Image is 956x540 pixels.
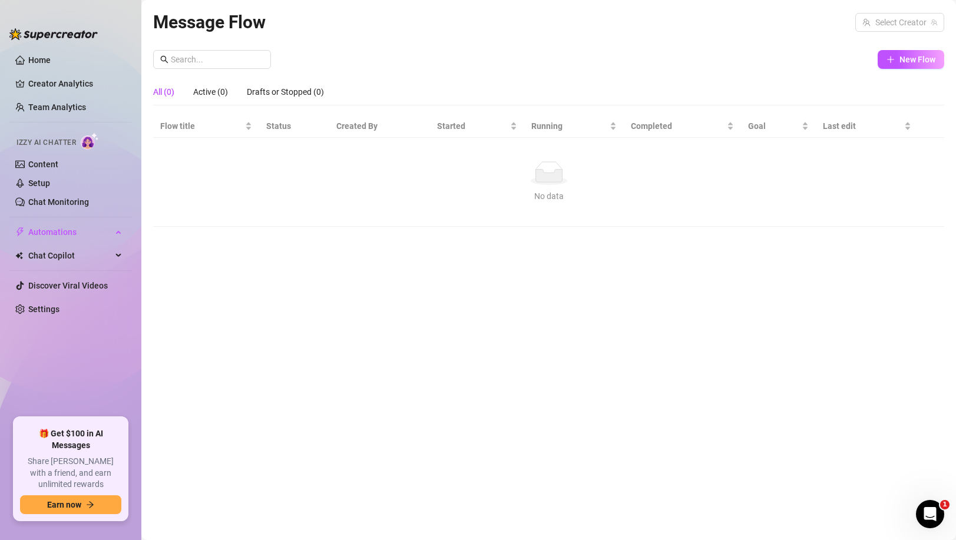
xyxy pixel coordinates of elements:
[28,304,59,314] a: Settings
[916,500,944,528] iframe: Intercom live chat
[816,115,918,138] th: Last edit
[47,500,81,509] span: Earn now
[437,120,508,132] span: Started
[28,102,86,112] a: Team Analytics
[524,115,624,138] th: Running
[28,74,123,93] a: Creator Analytics
[28,197,89,207] a: Chat Monitoring
[28,281,108,290] a: Discover Viral Videos
[15,251,23,260] img: Chat Copilot
[86,501,94,509] span: arrow-right
[886,55,895,64] span: plus
[20,428,121,451] span: 🎁 Get $100 in AI Messages
[28,223,112,241] span: Automations
[28,178,50,188] a: Setup
[247,85,324,98] div: Drafts or Stopped (0)
[741,115,816,138] th: Goal
[153,115,259,138] th: Flow title
[81,132,99,150] img: AI Chatter
[9,28,98,40] img: logo-BBDzfeDw.svg
[28,55,51,65] a: Home
[165,190,932,203] div: No data
[153,8,266,36] article: Message Flow
[153,85,174,98] div: All (0)
[624,115,742,138] th: Completed
[193,85,228,98] div: Active (0)
[748,120,799,132] span: Goal
[28,160,58,169] a: Content
[329,115,430,138] th: Created By
[171,53,264,66] input: Search...
[28,246,112,265] span: Chat Copilot
[899,55,935,64] span: New Flow
[20,456,121,491] span: Share [PERSON_NAME] with a friend, and earn unlimited rewards
[878,50,944,69] button: New Flow
[160,120,243,132] span: Flow title
[940,500,950,509] span: 1
[823,120,902,132] span: Last edit
[259,115,330,138] th: Status
[160,55,168,64] span: search
[16,137,76,148] span: Izzy AI Chatter
[15,227,25,237] span: thunderbolt
[430,115,524,138] th: Started
[531,120,607,132] span: Running
[631,120,725,132] span: Completed
[20,495,121,514] button: Earn nowarrow-right
[931,19,938,26] span: team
